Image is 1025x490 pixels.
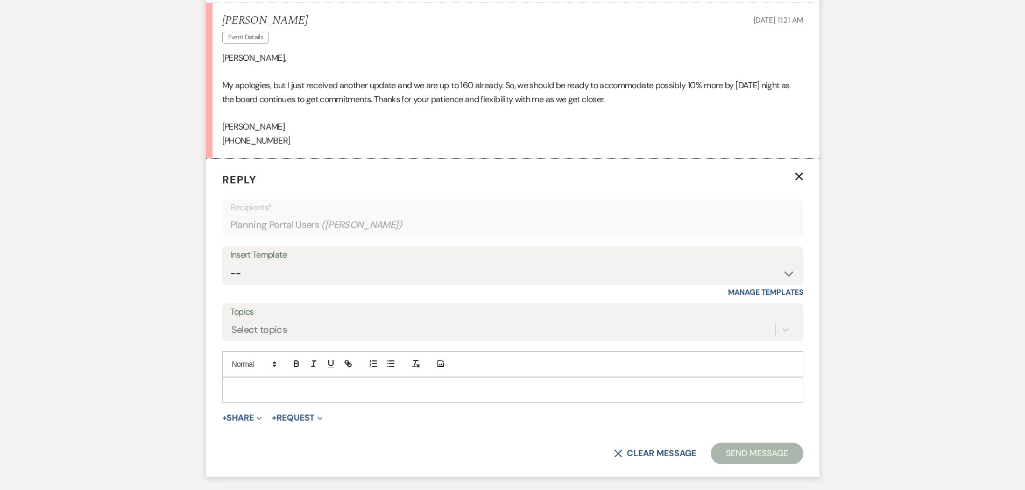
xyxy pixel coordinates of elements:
[230,201,795,215] p: Recipients*
[230,215,795,236] div: Planning Portal Users
[711,443,803,464] button: Send Message
[230,304,795,320] label: Topics
[222,173,257,187] span: Reply
[222,51,803,65] p: [PERSON_NAME],
[222,134,803,148] p: [PHONE_NUMBER]
[222,32,270,43] span: Event Details
[222,414,263,422] button: Share
[222,120,803,134] p: [PERSON_NAME]
[754,15,803,25] span: [DATE] 11:21 AM
[222,79,803,106] p: My apologies, but I just received another update and we are up to 160 already. So, we should be r...
[222,14,308,27] h5: [PERSON_NAME]
[321,218,402,232] span: ( [PERSON_NAME] )
[231,323,287,337] div: Select topics
[222,414,227,422] span: +
[614,449,696,458] button: Clear message
[728,287,803,297] a: Manage Templates
[272,414,277,422] span: +
[272,414,323,422] button: Request
[230,247,795,263] div: Insert Template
